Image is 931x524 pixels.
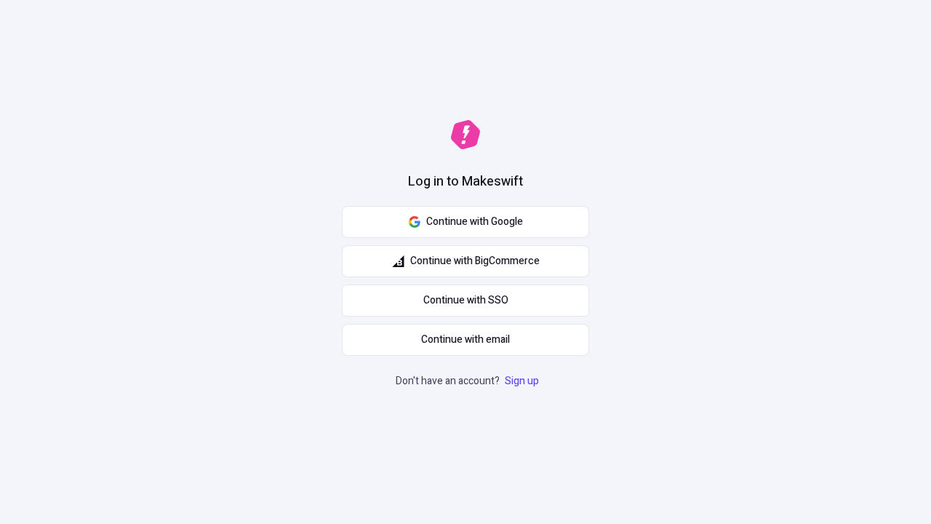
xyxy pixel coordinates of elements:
a: Sign up [502,373,542,389]
span: Continue with email [421,332,510,348]
button: Continue with email [342,324,589,356]
span: Continue with Google [426,214,523,230]
button: Continue with Google [342,206,589,238]
h1: Log in to Makeswift [408,172,523,191]
span: Continue with BigCommerce [410,253,540,269]
button: Continue with BigCommerce [342,245,589,277]
a: Continue with SSO [342,285,589,317]
p: Don't have an account? [396,373,542,389]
